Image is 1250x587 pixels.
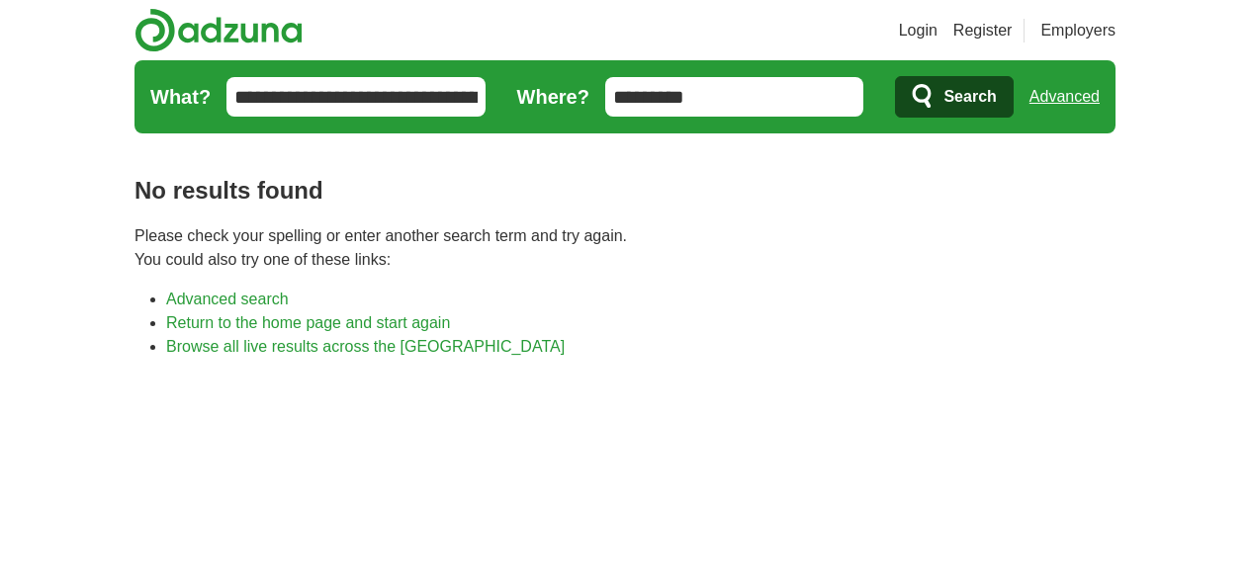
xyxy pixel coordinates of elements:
p: Please check your spelling or enter another search term and try again. You could also try one of ... [134,224,1116,272]
a: Browse all live results across the [GEOGRAPHIC_DATA] [166,338,565,355]
span: Search [943,77,996,117]
h1: No results found [134,173,1116,209]
a: Employers [1040,19,1116,42]
a: Advanced search [166,291,289,307]
a: Register [953,19,1013,42]
a: Return to the home page and start again [166,314,450,331]
img: Adzuna logo [134,8,303,52]
a: Advanced [1029,77,1100,117]
label: What? [150,82,211,112]
label: Where? [517,82,589,112]
button: Search [895,76,1013,118]
a: Login [899,19,937,42]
